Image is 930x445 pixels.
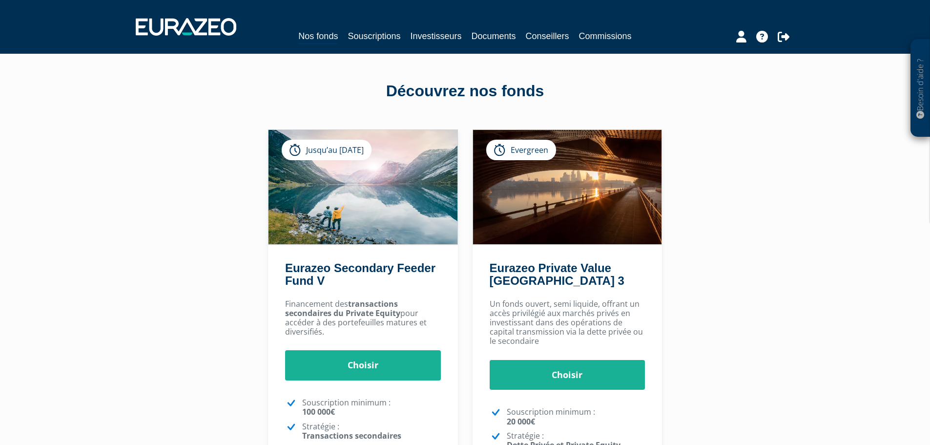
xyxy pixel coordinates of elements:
a: Conseillers [526,29,569,43]
strong: transactions secondaires du Private Equity [285,298,400,318]
img: 1732889491-logotype_eurazeo_blanc_rvb.png [136,18,236,36]
a: Commissions [579,29,632,43]
p: Besoin d'aide ? [915,44,926,132]
strong: 20 000€ [507,416,535,427]
p: Souscription minimum : [507,407,645,426]
a: Documents [472,29,516,43]
p: Un fonds ouvert, semi liquide, offrant un accès privilégié aux marchés privés en investissant dan... [490,299,645,346]
a: Souscriptions [348,29,400,43]
img: Eurazeo Private Value Europe 3 [473,130,662,244]
a: Eurazeo Secondary Feeder Fund V [285,261,435,287]
a: Investisseurs [410,29,461,43]
div: Découvrez nos fonds [187,80,744,103]
div: Jusqu’au [DATE] [282,140,372,160]
a: Eurazeo Private Value [GEOGRAPHIC_DATA] 3 [490,261,624,287]
img: Eurazeo Secondary Feeder Fund V [269,130,457,244]
strong: Transactions secondaires [302,430,401,441]
p: Stratégie : [302,422,441,441]
p: Financement des pour accéder à des portefeuilles matures et diversifiés. [285,299,441,337]
a: Choisir [285,350,441,381]
a: Nos fonds [298,29,338,44]
p: Souscription minimum : [302,398,441,417]
strong: 100 000€ [302,406,335,417]
a: Choisir [490,360,645,390]
div: Evergreen [486,140,556,160]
